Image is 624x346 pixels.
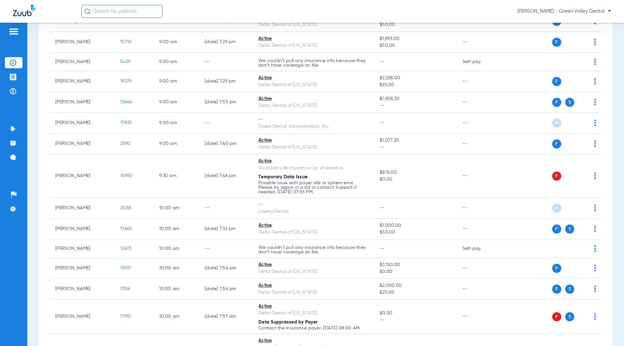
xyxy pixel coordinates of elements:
[258,35,369,42] div: Active
[552,264,561,273] span: P
[258,282,369,289] div: Active
[380,21,452,28] span: $50.00
[258,289,369,296] div: Delta Dental of [US_STATE]
[13,5,35,16] img: Zuub Logo
[258,310,369,317] div: Delta Dental of [US_STATE]
[200,219,253,239] td: [DATE] 7:32 PM
[594,99,596,105] img: group-dot-blue.svg
[594,205,596,211] img: group-dot-blue.svg
[258,262,369,268] div: Active
[457,279,501,300] td: --
[594,225,596,232] img: group-dot-blue.svg
[380,176,452,183] span: $0.00
[258,21,369,28] div: Delta Dental of [US_STATE]
[380,42,452,49] span: $50.00
[457,134,501,154] td: --
[552,77,561,86] span: P
[457,154,501,198] td: --
[50,219,115,239] td: [PERSON_NAME]
[200,71,253,92] td: [DATE] 7:29 PM
[200,53,253,71] td: --
[200,92,253,113] td: [DATE] 7:55 PM
[565,285,574,294] span: S
[258,338,369,344] div: Active
[258,303,369,310] div: Active
[200,113,253,134] td: --
[594,78,596,84] img: group-dot-blue.svg
[258,102,369,109] div: Delta Dental of [US_STATE]
[594,140,596,147] img: group-dot-blue.svg
[594,39,596,45] img: group-dot-blue.svg
[457,198,501,219] td: --
[258,82,369,88] div: Delta Dental of [US_STATE]
[380,82,452,88] span: $25.00
[552,38,561,47] span: P
[552,312,561,321] span: P
[457,32,501,53] td: --
[380,310,452,317] span: $0.00
[50,154,115,198] td: [PERSON_NAME]
[258,158,369,165] div: Active
[50,71,115,92] td: [PERSON_NAME]
[380,144,452,151] span: --
[258,137,369,144] div: Active
[50,92,115,113] td: [PERSON_NAME]
[380,35,452,42] span: $1,893.00
[200,198,253,219] td: --
[200,134,253,154] td: [DATE] 7:40 PM
[258,229,369,236] div: Delta Dental of [US_STATE]
[154,92,200,113] td: 9:00 AM
[380,137,452,144] span: $1,077.20
[380,282,452,289] span: $2,000.00
[594,286,596,292] img: group-dot-blue.svg
[517,8,611,15] span: [PERSON_NAME] - Green Valley Dental
[552,285,561,294] span: P
[380,96,452,102] span: $1,908.20
[380,75,452,82] span: $2,228.00
[50,239,115,258] td: [PERSON_NAME]
[120,173,132,178] span: 16990
[457,300,501,334] td: --
[200,239,253,258] td: --
[154,32,200,53] td: 9:00 AM
[154,53,200,71] td: 9:00 AM
[594,120,596,126] img: group-dot-blue.svg
[120,206,131,210] span: 2058
[258,201,369,208] div: --
[380,102,452,109] span: --
[258,320,318,325] span: Data Suppressed by Payer
[258,96,369,102] div: Active
[200,279,253,300] td: [DATE] 7:54 PM
[457,92,501,113] td: --
[380,222,452,229] span: $1,000.00
[154,113,200,134] td: 9:00 AM
[380,121,384,125] span: --
[258,222,369,229] div: Active
[552,172,561,181] span: P
[154,71,200,92] td: 9:00 AM
[8,28,19,35] img: hamburger-icon
[380,169,452,176] span: $876.00
[258,181,369,194] p: Possible issue with payer site or system error. Please try again in a bit or contact Support if n...
[154,258,200,279] td: 10:00 AM
[50,258,115,279] td: [PERSON_NAME]
[457,239,501,258] td: Self-pay
[591,315,624,346] iframe: Chat Widget
[258,42,369,49] div: Delta Dental of [US_STATE]
[457,113,501,134] td: --
[200,300,253,334] td: [DATE] 7:57 AM
[120,314,131,319] span: 17951
[120,246,131,251] span: 12413
[565,98,574,107] span: S
[258,123,369,130] div: Direct Dental Administrators, Inc.
[50,32,115,53] td: [PERSON_NAME]
[50,279,115,300] td: [PERSON_NAME]
[120,287,130,291] span: 3356
[565,224,574,234] span: S
[594,313,596,320] img: group-dot-blue.svg
[120,266,131,270] span: 7650
[380,206,384,210] span: --
[380,229,452,236] span: $50.00
[552,119,561,128] span: P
